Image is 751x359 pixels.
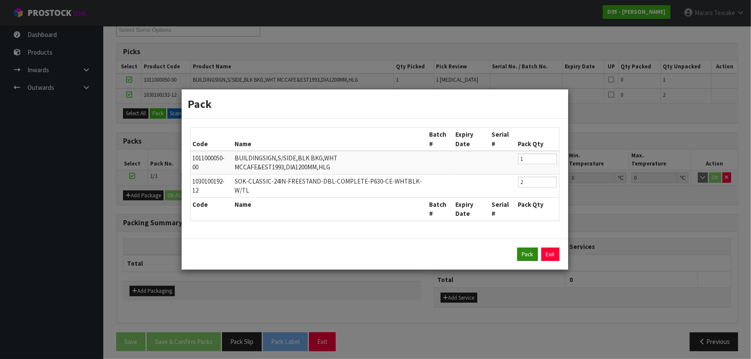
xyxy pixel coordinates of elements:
th: Serial # [490,197,516,220]
th: Expiry Date [453,128,490,151]
button: Pack [517,248,538,261]
th: Batch # [427,128,453,151]
th: Batch # [427,197,453,220]
th: Pack Qty [516,128,559,151]
h3: Pack [188,96,562,112]
th: Name [232,197,427,220]
th: Expiry Date [453,197,490,220]
span: 1030100192-12 [193,177,225,194]
th: Serial # [490,128,516,151]
span: SOK-CLASSIC-24IN-FREESTAND-DBL-COMPLETE-P630-CE-WHTBLK-W/TL [235,177,422,194]
span: BUILDINGSIGN,S/SIDE,BLK BKG,WHT MCCAFE&EST1993,DIA1200MM,HLG [235,154,337,171]
th: Pack Qty [516,197,559,220]
span: 1011000050-00 [193,154,225,171]
th: Code [191,128,232,151]
a: Exit [541,248,559,261]
th: Code [191,197,232,220]
th: Name [232,128,427,151]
